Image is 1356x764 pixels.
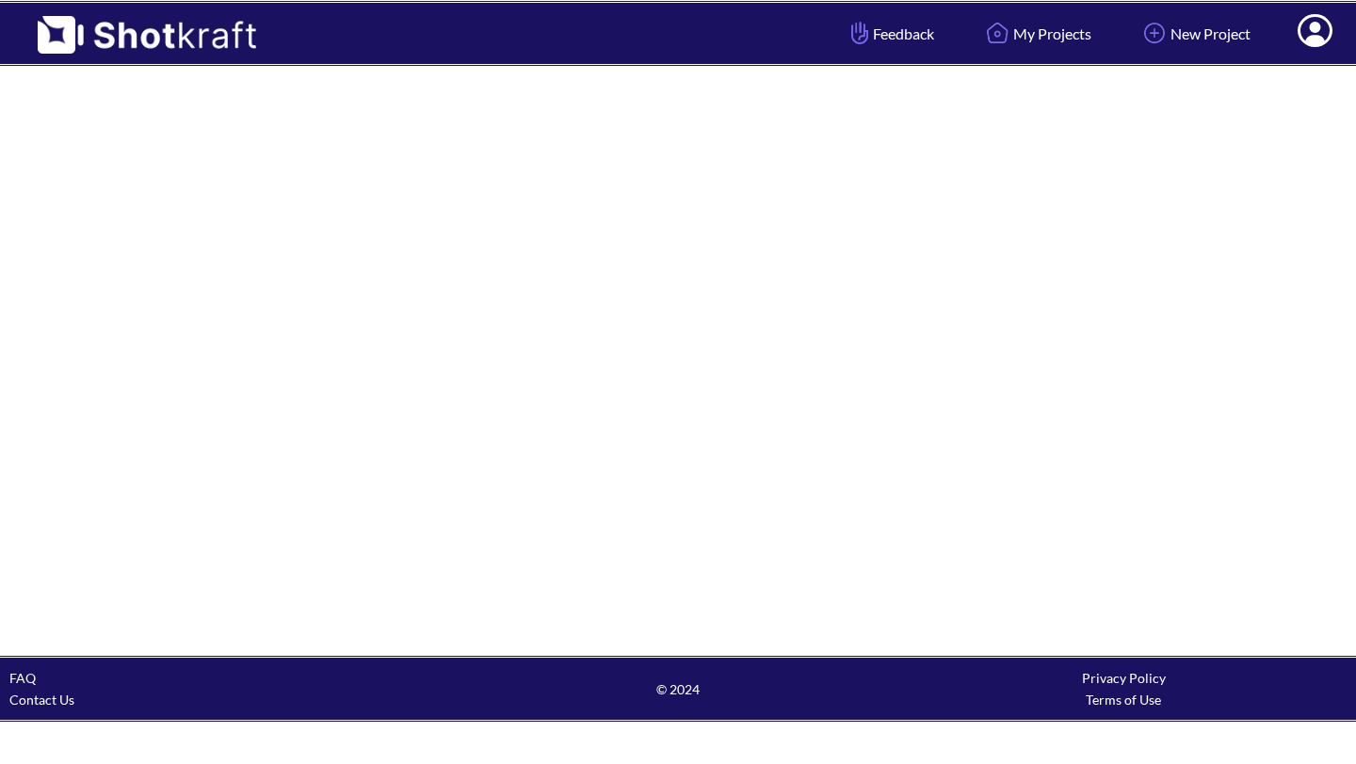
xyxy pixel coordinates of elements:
[901,667,1347,689] div: Privacy Policy
[967,8,1106,58] a: My Projects
[1154,723,1347,764] iframe: chat widget
[847,23,934,44] span: Feedback
[981,17,1013,49] img: Home Icon
[1138,17,1170,49] img: Add Icon
[9,692,74,708] a: Contact Us
[847,17,873,49] img: Hand Icon
[1124,8,1265,58] a: New Project
[9,670,36,686] a: FAQ
[455,678,900,700] span: © 2024
[901,689,1347,710] div: Terms of Use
